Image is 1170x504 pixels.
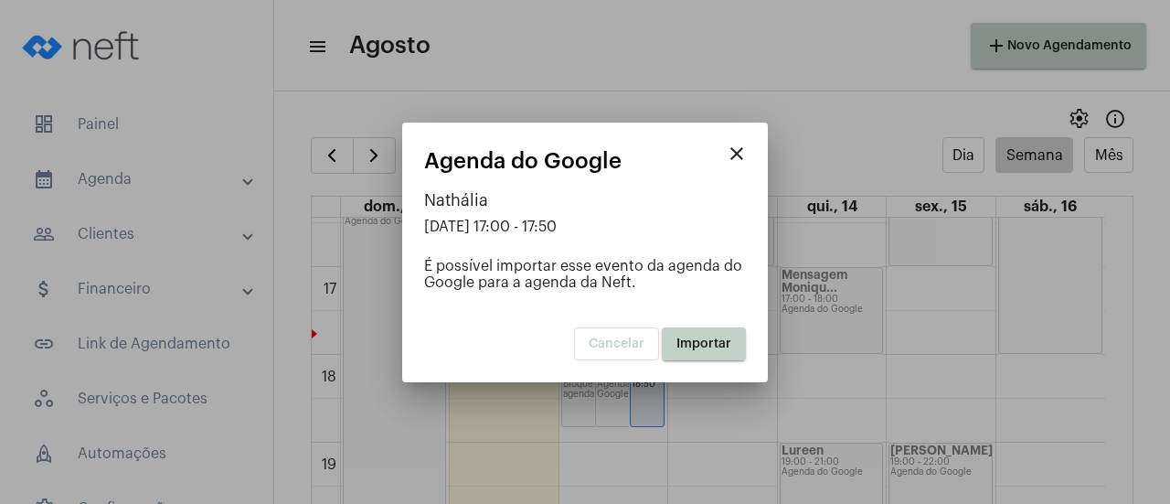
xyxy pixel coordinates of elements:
[574,327,659,360] button: Cancelar
[424,258,746,291] div: É possível importar esse evento da agenda do Google para a agenda da Neft.
[589,338,644,350] span: Cancelar
[676,338,731,350] span: Importar
[424,219,746,235] div: [DATE] 17:00 - 17:50
[662,327,746,360] button: Importar
[424,149,622,173] span: Agenda do Google
[424,191,746,209] div: Nathália
[726,143,748,165] mat-icon: close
